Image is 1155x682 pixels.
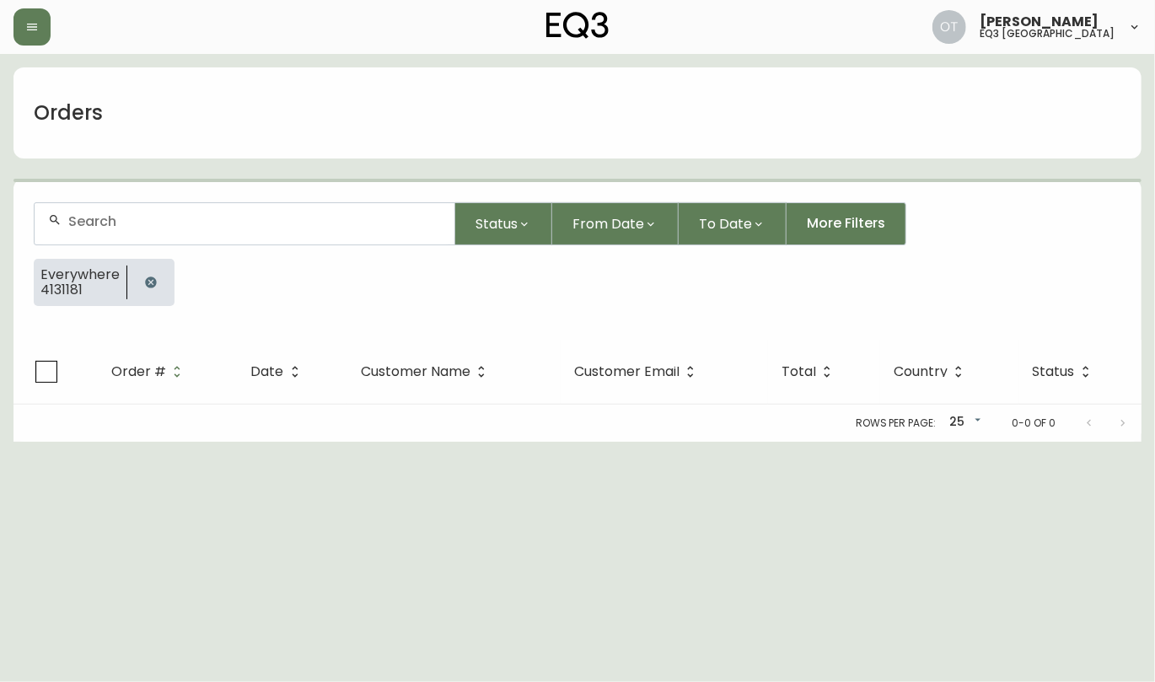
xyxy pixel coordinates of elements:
button: Status [455,202,552,245]
span: Everywhere [40,267,120,282]
span: Country [894,364,970,379]
span: Total [782,364,838,379]
h1: Orders [34,99,103,127]
span: Status [475,213,518,234]
input: Search [68,213,441,229]
span: Total [782,367,816,377]
p: 0-0 of 0 [1012,416,1056,431]
span: More Filters [807,214,885,233]
span: From Date [572,213,644,234]
span: Customer Name [361,367,470,377]
span: Customer Email [574,364,701,379]
span: To Date [699,213,752,234]
div: 25 [943,409,985,437]
p: Rows per page: [856,416,936,431]
span: Order # [111,364,188,379]
span: Date [251,364,306,379]
h5: eq3 [GEOGRAPHIC_DATA] [980,29,1115,39]
span: Date [251,367,284,377]
span: Country [894,367,948,377]
span: Status [1033,364,1097,379]
img: 5d4d18d254ded55077432b49c4cb2919 [932,10,966,44]
img: logo [546,12,609,39]
button: To Date [679,202,787,245]
span: [PERSON_NAME] [980,15,1099,29]
span: Order # [111,367,166,377]
span: Status [1033,367,1075,377]
span: Customer Name [361,364,492,379]
button: From Date [552,202,679,245]
button: More Filters [787,202,906,245]
span: Customer Email [574,367,680,377]
span: 4131181 [40,282,120,298]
